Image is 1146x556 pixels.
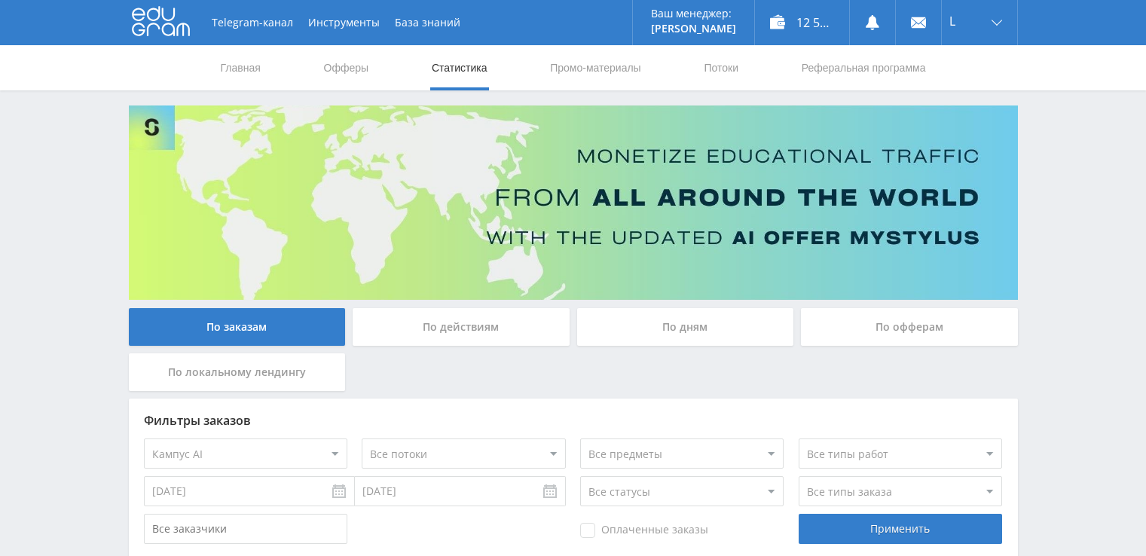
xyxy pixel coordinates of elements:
[800,45,927,90] a: Реферальная программа
[580,523,708,538] span: Оплаченные заказы
[651,8,736,20] p: Ваш менеджер:
[549,45,642,90] a: Промо-материалы
[801,308,1018,346] div: По офферам
[577,308,794,346] div: По дням
[353,308,570,346] div: По действиям
[322,45,371,90] a: Офферы
[129,308,346,346] div: По заказам
[702,45,740,90] a: Потоки
[219,45,262,90] a: Главная
[651,23,736,35] p: [PERSON_NAME]
[949,15,955,27] span: L
[144,514,347,544] input: Все заказчики
[129,353,346,391] div: По локальному лендингу
[129,105,1018,300] img: Banner
[430,45,489,90] a: Статистика
[799,514,1002,544] div: Применить
[144,414,1003,427] div: Фильтры заказов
